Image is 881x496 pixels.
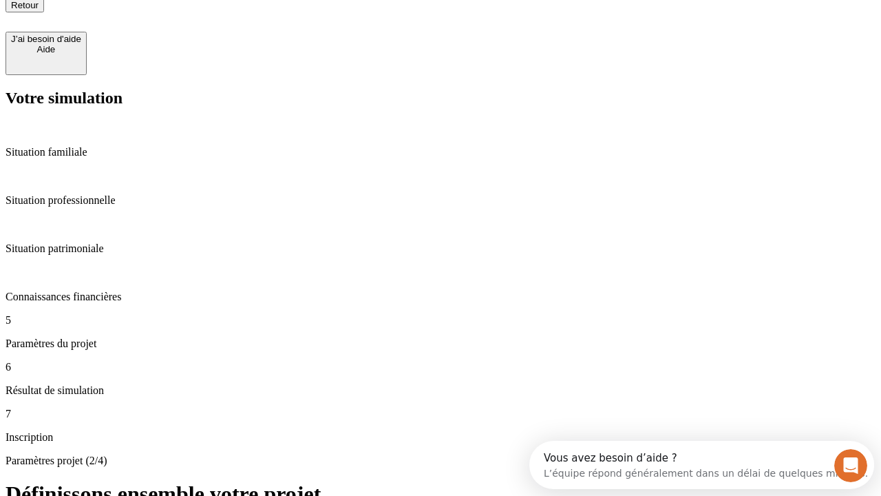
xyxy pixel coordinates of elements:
div: J’ai besoin d'aide [11,34,81,44]
button: J’ai besoin d'aideAide [6,32,87,75]
p: 6 [6,361,875,373]
h2: Votre simulation [6,89,875,107]
p: Connaissances financières [6,291,875,303]
p: Paramètres projet (2/4) [6,455,875,467]
iframe: Intercom live chat [834,449,867,482]
p: Résultat de simulation [6,384,875,397]
p: Paramètres du projet [6,338,875,350]
p: Situation professionnelle [6,194,875,207]
iframe: Intercom live chat discovery launcher [529,441,874,489]
p: 7 [6,408,875,420]
div: Ouvrir le Messenger Intercom [6,6,379,43]
div: L’équipe répond généralement dans un délai de quelques minutes. [14,23,339,37]
p: Inscription [6,431,875,444]
p: Situation familiale [6,146,875,158]
p: Situation patrimoniale [6,242,875,255]
div: Aide [11,44,81,54]
div: Vous avez besoin d’aide ? [14,12,339,23]
p: 5 [6,314,875,327]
